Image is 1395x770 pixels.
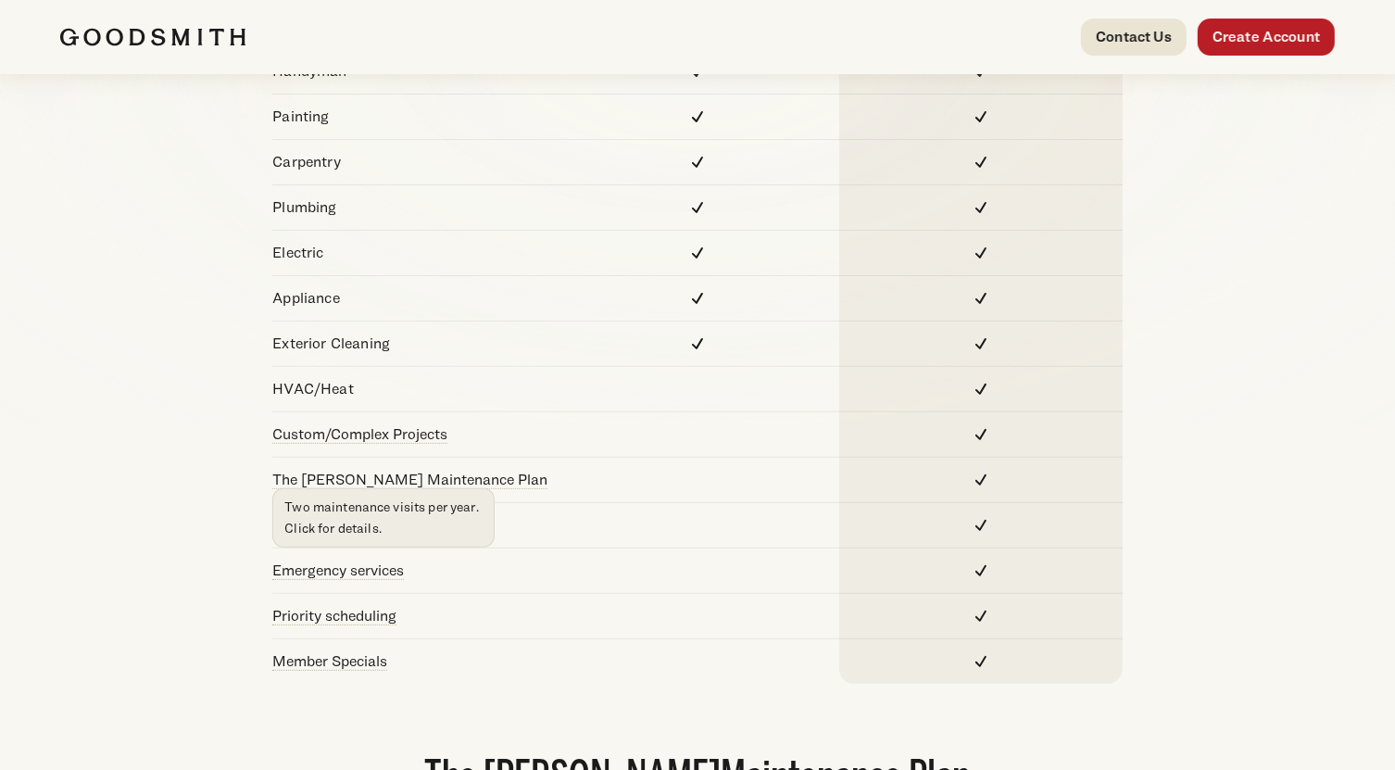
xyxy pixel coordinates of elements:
[970,514,992,536] img: Check Line
[686,333,709,355] img: Check Line
[686,287,709,309] img: Check Line
[970,287,992,309] img: Check Line
[284,497,483,539] p: Two maintenance visits per year. Click for details.
[272,471,547,488] a: The [PERSON_NAME] Maintenance Plan
[1198,19,1335,56] a: Create Account
[970,650,992,673] img: Check Line
[272,425,447,443] a: Custom/Complex Projects
[686,242,709,264] img: Check Line
[272,652,387,671] span: Member Specials
[970,151,992,173] img: Check Line
[272,607,396,625] a: Priority scheduling
[970,469,992,491] img: Check Line
[970,242,992,264] img: Check Line
[1081,19,1187,56] a: Contact Us
[272,333,556,355] p: Exterior Cleaning
[272,196,556,219] p: Plumbing
[686,151,709,173] img: Check Line
[970,106,992,128] img: Check Line
[970,605,992,627] img: Check Line
[970,196,992,219] img: Check Line
[272,242,556,264] p: Electric
[970,378,992,400] img: Check Line
[970,560,992,582] img: Check Line
[686,106,709,128] img: Check Line
[272,287,556,309] p: Appliance
[686,196,709,219] img: Check Line
[60,28,245,46] img: Goodsmith
[272,106,556,128] p: Painting
[970,333,992,355] img: Check Line
[970,423,992,446] img: Check Line
[272,151,556,173] p: Carpentry
[272,562,404,580] span: Emergency services
[272,378,556,400] p: HVAC/Heat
